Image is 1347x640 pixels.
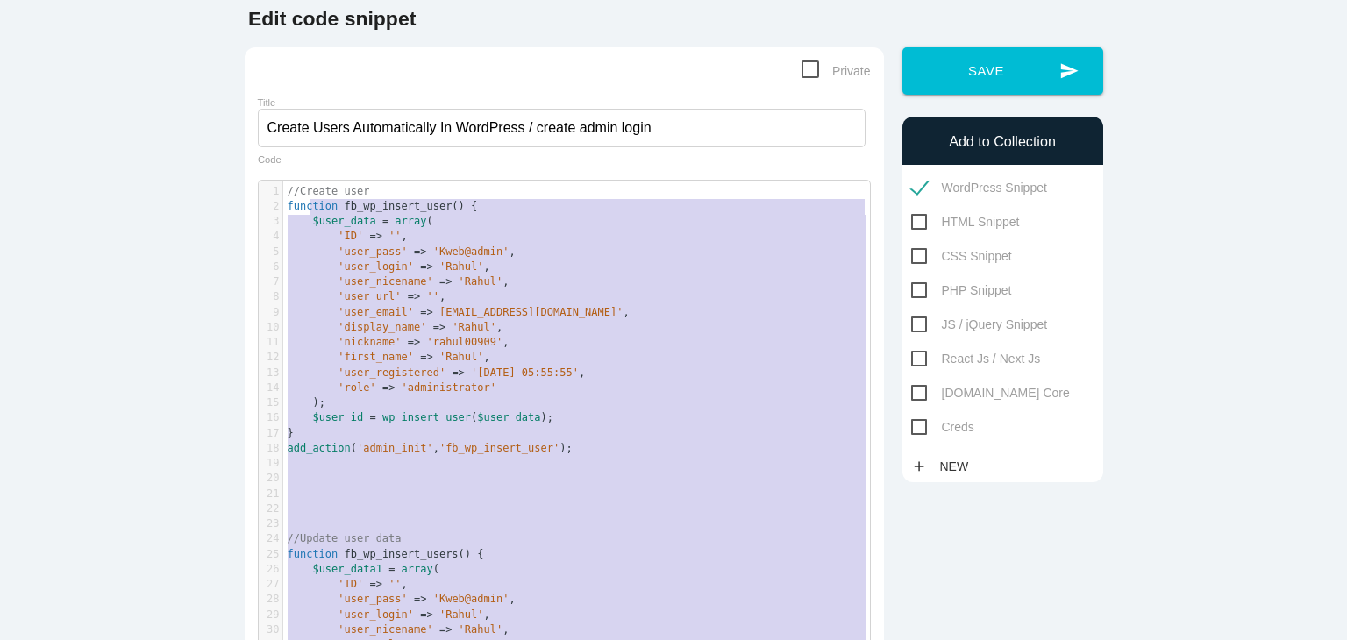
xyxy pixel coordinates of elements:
[259,471,282,486] div: 20
[452,321,496,333] span: 'Rahul'
[471,366,579,379] span: '[DATE] 05:55:55'
[288,306,630,318] span: ,
[259,335,282,350] div: 11
[288,290,446,302] span: ,
[259,531,282,546] div: 24
[911,314,1048,336] span: JS / jQuery Snippet
[259,260,282,274] div: 6
[911,280,1012,302] span: PHP Snippet
[259,608,282,622] div: 29
[259,380,282,395] div: 14
[911,134,1094,150] h6: Add to Collection
[382,411,471,423] span: wp_insert_user
[911,382,1070,404] span: [DOMAIN_NAME] Core
[433,245,510,258] span: 'Kweb@admin'
[288,608,490,621] span: ,
[259,592,282,607] div: 28
[338,321,426,333] span: 'display_name'
[259,350,282,365] div: 12
[259,305,282,320] div: 9
[338,623,432,636] span: 'user_nicename'
[911,416,974,438] span: Creds
[259,320,282,335] div: 10
[911,177,1047,199] span: WordPress Snippet
[259,516,282,531] div: 23
[433,321,445,333] span: =>
[420,260,432,273] span: =>
[338,275,432,288] span: 'user_nicename'
[338,290,401,302] span: 'user_url'
[911,451,927,482] i: add
[288,260,490,273] span: ,
[288,230,408,242] span: ,
[459,623,503,636] span: 'Rahul'
[911,245,1012,267] span: CSS Snippet
[259,199,282,214] div: 2
[259,366,282,380] div: 13
[288,623,510,636] span: ,
[259,289,282,304] div: 8
[288,442,351,454] span: add_action
[259,456,282,471] div: 19
[338,351,414,363] span: 'first_name'
[357,442,433,454] span: 'admin_init'
[395,215,426,227] span: array
[426,336,502,348] span: 'rahul00909'
[288,200,339,212] span: function
[338,593,407,605] span: 'user_pass'
[338,578,363,590] span: 'ID'
[288,245,516,258] span: ,
[288,411,554,423] span: ( );
[439,608,484,621] span: 'Rahul'
[420,351,432,363] span: =>
[338,608,414,621] span: 'user_login'
[439,260,484,273] span: 'Rahul'
[259,184,282,199] div: 1
[288,336,510,348] span: ,
[259,441,282,456] div: 18
[288,396,325,409] span: );
[248,7,416,30] b: Edit code snippet
[288,442,573,454] span: ( , );
[288,215,433,227] span: (
[369,230,381,242] span: =>
[338,245,407,258] span: 'user_pass'
[338,306,414,318] span: 'user_email'
[388,578,401,590] span: ''
[911,451,978,482] a: addNew
[288,593,516,605] span: ,
[452,366,464,379] span: =>
[402,381,496,394] span: 'administrator'
[414,593,426,605] span: =>
[338,366,445,379] span: 'user_registered'
[345,548,459,560] span: fb_wp_insert_users
[382,381,395,394] span: =>
[338,230,363,242] span: 'ID'
[288,563,440,575] span: (
[259,214,282,229] div: 3
[338,336,401,348] span: 'nickname'
[259,229,282,244] div: 4
[439,306,624,318] span: [EMAIL_ADDRESS][DOMAIN_NAME]'
[259,245,282,260] div: 5
[382,215,388,227] span: =
[259,562,282,577] div: 26
[477,411,540,423] span: $user_data
[420,608,432,621] span: =>
[258,154,282,166] label: Code
[439,275,452,288] span: =>
[388,563,395,575] span: =
[802,60,871,82] span: Private
[312,215,375,227] span: $user_data
[408,290,420,302] span: =>
[288,185,370,197] span: //Create user
[259,426,282,441] div: 17
[408,336,420,348] span: =>
[902,47,1103,95] button: sendSave
[439,442,559,454] span: 'fb_wp_insert_user'
[911,348,1041,370] span: React Js / Next Js
[369,411,375,423] span: =
[911,211,1020,233] span: HTML Snippet
[288,548,484,560] span: () {
[388,230,401,242] span: ''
